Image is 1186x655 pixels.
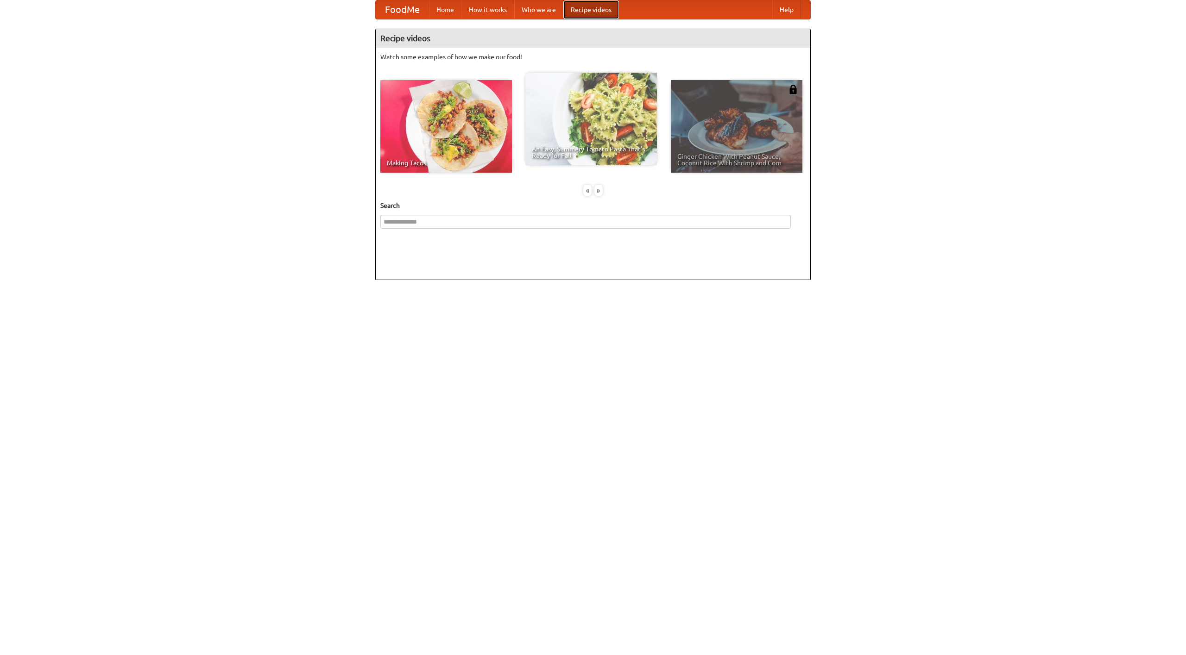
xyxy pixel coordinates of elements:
a: Help [772,0,801,19]
h5: Search [380,201,806,210]
h4: Recipe videos [376,29,810,48]
p: Watch some examples of how we make our food! [380,52,806,62]
a: An Easy, Summery Tomato Pasta That's Ready for Fall [525,73,657,165]
div: « [583,185,592,196]
a: Home [429,0,461,19]
div: » [594,185,603,196]
img: 483408.png [789,85,798,94]
a: Recipe videos [563,0,619,19]
a: How it works [461,0,514,19]
a: Who we are [514,0,563,19]
a: FoodMe [376,0,429,19]
a: Making Tacos [380,80,512,173]
span: Making Tacos [387,160,505,166]
span: An Easy, Summery Tomato Pasta That's Ready for Fall [532,146,650,159]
